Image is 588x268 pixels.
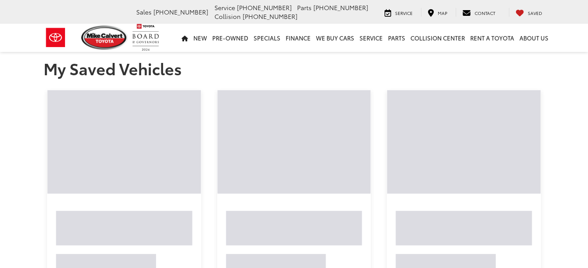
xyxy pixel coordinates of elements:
[385,24,408,52] a: Parts
[214,12,241,21] span: Collision
[297,3,312,12] span: Parts
[357,24,385,52] a: Service
[251,24,283,52] a: Specials
[210,24,251,52] a: Pre-Owned
[395,10,413,16] span: Service
[438,10,447,16] span: Map
[237,3,292,12] span: [PHONE_NUMBER]
[509,8,549,17] a: My Saved Vehicles
[517,24,551,52] a: About Us
[468,24,517,52] a: Rent a Toyota
[136,7,152,16] span: Sales
[313,3,368,12] span: [PHONE_NUMBER]
[243,12,298,21] span: [PHONE_NUMBER]
[421,8,454,17] a: Map
[44,53,544,84] h1: My Saved Vehicles
[456,8,502,17] a: Contact
[283,24,313,52] a: Finance
[179,24,191,52] a: Home
[153,7,208,16] span: [PHONE_NUMBER]
[39,23,72,52] img: Toyota
[528,10,542,16] span: Saved
[378,8,419,17] a: Service
[214,3,235,12] span: Service
[475,10,495,16] span: Contact
[191,24,210,52] a: New
[313,24,357,52] a: WE BUY CARS
[81,26,128,50] img: Mike Calvert Toyota
[408,24,468,52] a: Collision Center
